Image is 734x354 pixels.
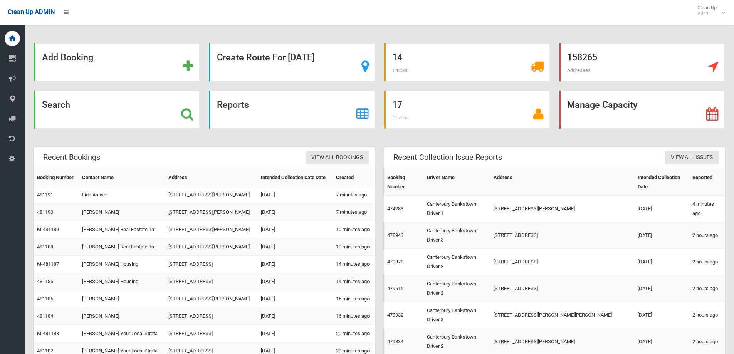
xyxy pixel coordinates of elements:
[209,91,375,129] a: Reports
[490,302,635,329] td: [STREET_ADDRESS][PERSON_NAME][PERSON_NAME]
[42,52,93,63] strong: Add Booking
[306,151,369,165] a: View All Bookings
[392,67,408,73] span: Trucks
[490,275,635,302] td: [STREET_ADDRESS]
[258,325,333,342] td: [DATE]
[567,67,591,73] span: Addresses
[79,308,165,325] td: [PERSON_NAME]
[37,313,53,319] a: 481184
[424,302,490,329] td: Canterbury Bankstown Driver 3
[689,222,725,249] td: 2 hours ago
[384,150,511,165] header: Recent Collection Issue Reports
[79,169,165,186] th: Contact Name
[79,325,165,342] td: [PERSON_NAME] Your Local Strata
[559,43,725,81] a: 158265 Addresses
[689,169,725,196] th: Reported
[424,222,490,249] td: Canterbury Bankstown Driver 3
[635,169,689,196] th: Intended Collection Date
[559,91,725,129] a: Manage Capacity
[694,5,724,16] span: Clean Up
[258,273,333,290] td: [DATE]
[333,308,375,325] td: 16 minutes ago
[333,204,375,221] td: 7 minutes ago
[635,275,689,302] td: [DATE]
[635,249,689,275] td: [DATE]
[79,186,165,204] td: Fida Aassar
[424,249,490,275] td: Canterbury Bankstown Driver 3
[387,339,403,344] a: 479334
[258,238,333,256] td: [DATE]
[37,192,53,198] a: 481191
[384,169,424,196] th: Booking Number
[333,221,375,238] td: 10 minutes ago
[384,91,550,129] a: 17 Drivers
[79,290,165,308] td: [PERSON_NAME]
[37,244,53,250] a: 481188
[333,290,375,308] td: 15 minutes ago
[258,204,333,221] td: [DATE]
[333,256,375,273] td: 14 minutes ago
[424,169,490,196] th: Driver Name
[37,296,53,302] a: 481185
[79,204,165,221] td: [PERSON_NAME]
[258,221,333,238] td: [DATE]
[387,259,403,265] a: 479878
[384,43,550,81] a: 14 Trucks
[165,290,258,308] td: [STREET_ADDRESS][PERSON_NAME]
[567,99,637,110] strong: Manage Capacity
[490,222,635,249] td: [STREET_ADDRESS]
[8,8,55,16] span: Clean Up ADMIN
[165,325,258,342] td: [STREET_ADDRESS]
[165,273,258,290] td: [STREET_ADDRESS]
[689,302,725,329] td: 2 hours ago
[258,169,333,186] th: Intended Collection Date Date
[333,238,375,256] td: 10 minutes ago
[79,221,165,238] td: [PERSON_NAME] Real Eastate Tai
[490,249,635,275] td: [STREET_ADDRESS]
[34,150,109,165] header: Recent Bookings
[490,169,635,196] th: Address
[387,312,403,318] a: 479932
[392,115,408,121] span: Drivers
[79,256,165,273] td: [PERSON_NAME] Housing
[165,221,258,238] td: [STREET_ADDRESS][PERSON_NAME]
[392,52,402,63] strong: 14
[567,52,597,63] strong: 158265
[165,204,258,221] td: [STREET_ADDRESS][PERSON_NAME]
[42,99,70,110] strong: Search
[258,290,333,308] td: [DATE]
[635,196,689,222] td: [DATE]
[635,302,689,329] td: [DATE]
[333,186,375,204] td: 7 minutes ago
[34,169,79,186] th: Booking Number
[79,273,165,290] td: [PERSON_NAME] Housing
[635,222,689,249] td: [DATE]
[392,99,402,110] strong: 17
[333,325,375,342] td: 20 minutes ago
[209,43,375,81] a: Create Route For [DATE]
[387,285,403,291] a: 479515
[217,99,249,110] strong: Reports
[490,196,635,222] td: [STREET_ADDRESS][PERSON_NAME]
[37,279,53,284] a: 481186
[165,169,258,186] th: Address
[79,238,165,256] td: [PERSON_NAME] Real Eastate Tai
[665,151,719,165] a: View All Issues
[424,196,490,222] td: Canterbury Bankstown Driver 1
[165,256,258,273] td: [STREET_ADDRESS]
[37,261,59,267] a: M-481187
[34,91,200,129] a: Search
[165,308,258,325] td: [STREET_ADDRESS]
[165,238,258,256] td: [STREET_ADDRESS][PERSON_NAME]
[37,331,59,336] a: M-481183
[258,186,333,204] td: [DATE]
[37,209,53,215] a: 481190
[217,52,314,63] strong: Create Route For [DATE]
[37,348,53,354] a: 481182
[258,256,333,273] td: [DATE]
[387,232,403,238] a: 478943
[37,226,59,232] a: M-481189
[689,249,725,275] td: 2 hours ago
[424,275,490,302] td: Canterbury Bankstown Driver 2
[387,206,403,211] a: 474288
